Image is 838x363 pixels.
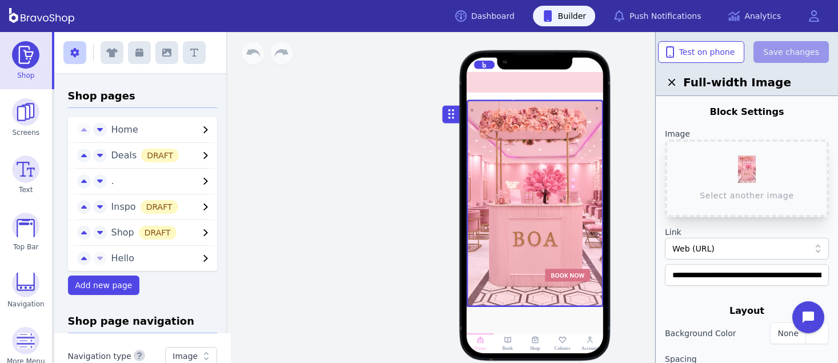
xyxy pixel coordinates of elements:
[107,149,218,162] button: DealsDRAFT
[13,242,39,252] span: Top Bar
[665,226,829,238] label: Link
[19,185,33,194] span: Text
[107,200,218,214] button: InspoDRAFT
[446,6,524,26] a: Dashboard
[13,128,40,137] span: Screens
[68,88,218,108] h3: Shop pages
[719,6,790,26] a: Analytics
[75,281,133,290] span: Add new page
[665,328,736,339] label: Background Color
[604,6,710,26] a: Push Notifications
[665,128,829,139] label: Image
[665,74,829,90] h2: Full-width Image
[668,46,735,58] span: Test on phone
[68,313,218,333] h3: Shop page navigation
[502,345,512,351] div: Book
[777,329,799,338] span: None
[665,105,829,119] div: Block Settings
[111,175,114,186] span: .
[111,124,138,135] span: Home
[107,123,218,137] button: Home
[173,350,198,362] div: Image
[554,345,570,351] div: Colours
[68,276,140,295] button: Add new page
[111,227,177,238] span: Shop
[139,226,177,240] div: DRAFT
[763,46,819,58] span: Save changes
[658,41,745,63] button: Test on phone
[111,253,135,264] span: Hello
[141,149,179,162] div: DRAFT
[753,41,829,63] button: Save changes
[68,352,131,361] label: Navigation type
[17,71,34,80] span: Shop
[9,8,74,24] img: BravoShop
[107,226,218,240] button: ShopDRAFT
[107,174,218,188] button: .
[111,150,179,161] span: Deals
[107,252,218,265] button: Hello
[672,243,809,254] div: Web (URL)
[7,300,45,309] span: Navigation
[111,201,178,212] span: Inspo
[665,139,829,217] button: Select another image
[582,345,599,351] div: Account
[665,304,829,318] div: Layout
[533,6,596,26] a: Builder
[530,345,540,351] div: Shop
[474,345,486,351] div: Home
[141,200,178,214] div: DRAFT
[770,322,829,344] button: None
